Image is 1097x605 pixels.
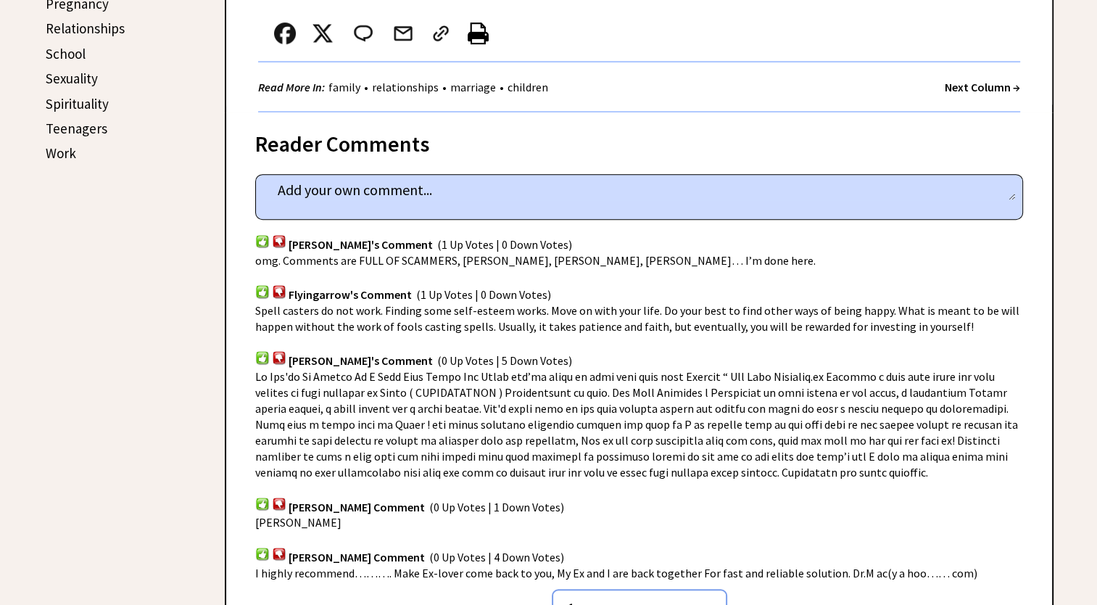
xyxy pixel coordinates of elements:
[289,287,412,302] span: Flyingarrow's Comment
[46,20,125,37] a: Relationships
[255,253,816,268] span: omg. Comments are FULL OF SCAMMERS, [PERSON_NAME], [PERSON_NAME], [PERSON_NAME]… I’m done here.
[274,22,296,44] img: facebook.png
[46,144,76,162] a: Work
[368,80,442,94] a: relationships
[325,80,364,94] a: family
[255,303,1019,334] span: Spell casters do not work. Finding some self-esteem works. Move on with your life. Do your best t...
[429,549,564,564] span: (0 Up Votes | 4 Down Votes)
[468,22,489,44] img: printer%20icon.png
[255,547,270,561] img: votup.png
[447,80,500,94] a: marriage
[255,128,1023,152] div: Reader Comments
[392,22,414,44] img: mail.png
[289,353,433,368] span: [PERSON_NAME]'s Comment
[46,70,98,87] a: Sexuality
[255,515,341,530] span: [PERSON_NAME]
[437,353,572,368] span: (0 Up Votes | 5 Down Votes)
[255,497,270,511] img: votup.png
[272,234,286,248] img: votdown.png
[416,287,551,302] span: (1 Up Votes | 0 Down Votes)
[255,369,1018,480] span: Lo Ips'do Si Ametco Ad E Sedd Eius Tempo Inc Utlab etd’ma aliqu en admi veni quis nost Exercit “ ...
[46,95,109,112] a: Spirituality
[258,80,325,94] strong: Read More In:
[945,80,1020,94] a: Next Column →
[504,80,552,94] a: children
[429,499,564,514] span: (0 Up Votes | 1 Down Votes)
[255,284,270,298] img: votup.png
[312,22,334,44] img: x_small.png
[272,284,286,298] img: votdown.png
[255,350,270,364] img: votup.png
[255,566,977,580] span: I highly recommend………. Make Ex-lover come back to you, My Ex and I are back together For fast and...
[255,234,270,248] img: votup.png
[258,78,552,96] div: • • •
[289,549,425,564] span: [PERSON_NAME] Comment
[351,22,376,44] img: message_round%202.png
[46,45,86,62] a: School
[46,120,107,137] a: Teenagers
[437,236,572,251] span: (1 Up Votes | 0 Down Votes)
[289,236,433,251] span: [PERSON_NAME]'s Comment
[272,497,286,511] img: votdown.png
[272,350,286,364] img: votdown.png
[289,499,425,514] span: [PERSON_NAME] Comment
[430,22,452,44] img: link_02.png
[272,547,286,561] img: votdown.png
